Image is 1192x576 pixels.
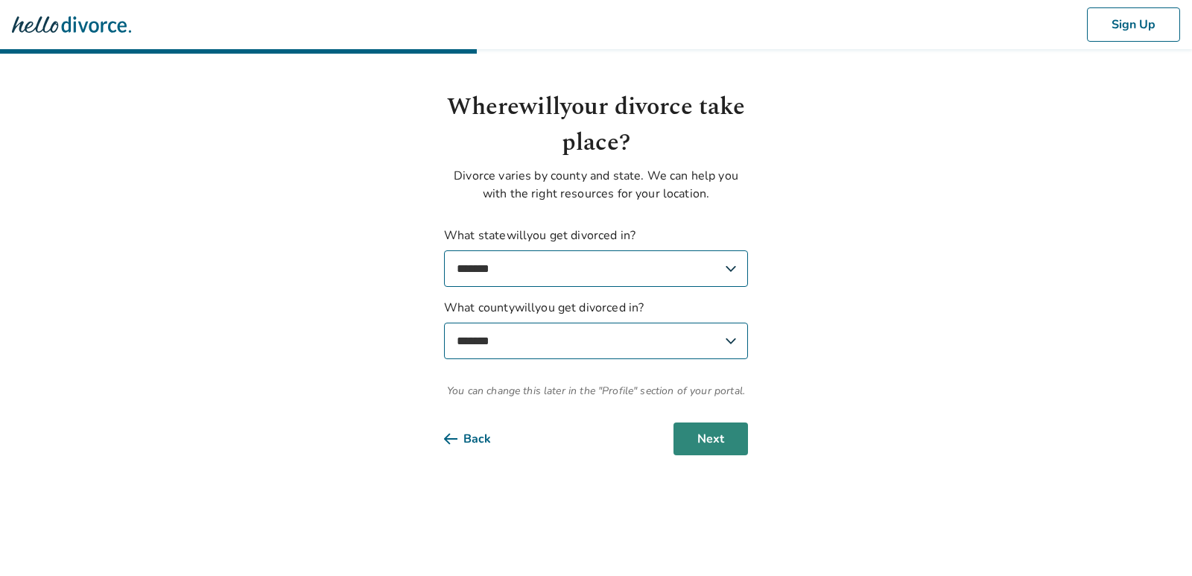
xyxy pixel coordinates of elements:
[444,250,748,287] select: What statewillyou get divorced in?
[444,299,748,359] label: What county will you get divorced in?
[1087,7,1180,42] button: Sign Up
[444,323,748,359] select: What countywillyou get divorced in?
[444,89,748,161] h1: Where will your divorce take place?
[444,167,748,203] p: Divorce varies by county and state. We can help you with the right resources for your location.
[1117,504,1192,576] iframe: Chat Widget
[444,383,748,399] span: You can change this later in the "Profile" section of your portal.
[444,227,748,287] label: What state will you get divorced in?
[444,422,515,455] button: Back
[673,422,748,455] button: Next
[12,10,131,39] img: Hello Divorce Logo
